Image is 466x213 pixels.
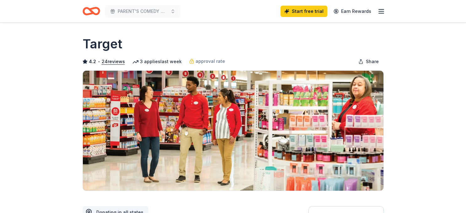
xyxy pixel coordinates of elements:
[196,57,225,65] span: approval rate
[83,35,122,53] h1: Target
[118,8,168,15] span: PARENT'S COMEDY NIGHT
[353,55,384,68] button: Share
[366,58,379,65] span: Share
[132,58,182,65] div: 3 applies last week
[330,6,375,17] a: Earn Rewards
[281,6,327,17] a: Start free trial
[189,57,225,65] a: approval rate
[102,58,125,65] button: 24reviews
[98,59,100,64] span: •
[83,71,383,191] img: Image for Target
[83,4,100,19] a: Home
[105,5,180,18] button: PARENT'S COMEDY NIGHT
[89,58,96,65] span: 4.2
